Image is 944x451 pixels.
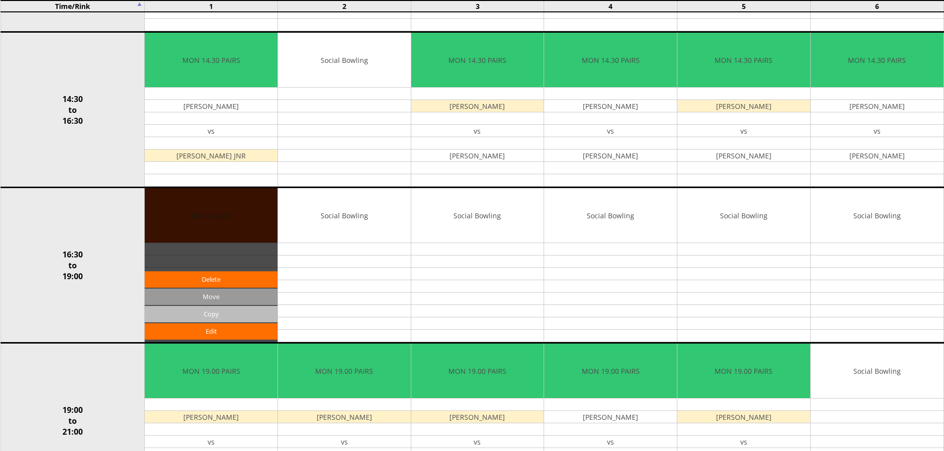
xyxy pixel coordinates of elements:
[411,436,544,448] td: vs
[811,188,944,243] td: Social Bowling
[278,33,411,88] td: Social Bowling
[411,411,544,423] td: [PERSON_NAME]
[411,150,544,162] td: [PERSON_NAME]
[411,125,544,137] td: vs
[411,100,544,112] td: [PERSON_NAME]
[544,125,677,137] td: vs
[0,32,145,188] td: 14:30 to 16:30
[544,344,677,399] td: MON 19.00 PAIRS
[677,125,810,137] td: vs
[411,33,544,88] td: MON 14.30 PAIRS
[811,344,944,399] td: Social Bowling
[145,289,278,305] input: Move
[811,150,944,162] td: [PERSON_NAME]
[544,100,677,112] td: [PERSON_NAME]
[0,188,145,343] td: 16:30 to 19:00
[278,188,411,243] td: Social Bowling
[544,436,677,448] td: vs
[544,0,677,12] td: 4
[145,306,278,322] input: Copy
[278,411,411,423] td: [PERSON_NAME]
[411,188,544,243] td: Social Bowling
[811,100,944,112] td: [PERSON_NAME]
[544,33,677,88] td: MON 14.30 PAIRS
[145,344,278,399] td: MON 19.00 PAIRS
[810,0,944,12] td: 6
[145,323,278,340] a: Edit
[544,150,677,162] td: [PERSON_NAME]
[145,0,278,12] td: 1
[677,100,810,112] td: [PERSON_NAME]
[677,411,810,423] td: [PERSON_NAME]
[677,0,811,12] td: 5
[677,344,810,399] td: MON 19.00 PAIRS
[811,125,944,137] td: vs
[278,0,411,12] td: 2
[145,150,278,162] td: [PERSON_NAME] JNR
[411,344,544,399] td: MON 19.00 PAIRS
[677,436,810,448] td: vs
[145,33,278,88] td: MON 14.30 PAIRS
[677,150,810,162] td: [PERSON_NAME]
[145,100,278,112] td: [PERSON_NAME]
[145,125,278,137] td: vs
[278,344,411,399] td: MON 19.00 PAIRS
[145,271,278,288] a: Delete
[544,411,677,423] td: [PERSON_NAME]
[544,188,677,243] td: Social Bowling
[145,436,278,448] td: vs
[278,436,411,448] td: vs
[677,188,810,243] td: Social Bowling
[0,0,145,12] td: Time/Rink
[411,0,544,12] td: 3
[811,33,944,88] td: MON 14.30 PAIRS
[145,411,278,423] td: [PERSON_NAME]
[677,33,810,88] td: MON 14.30 PAIRS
